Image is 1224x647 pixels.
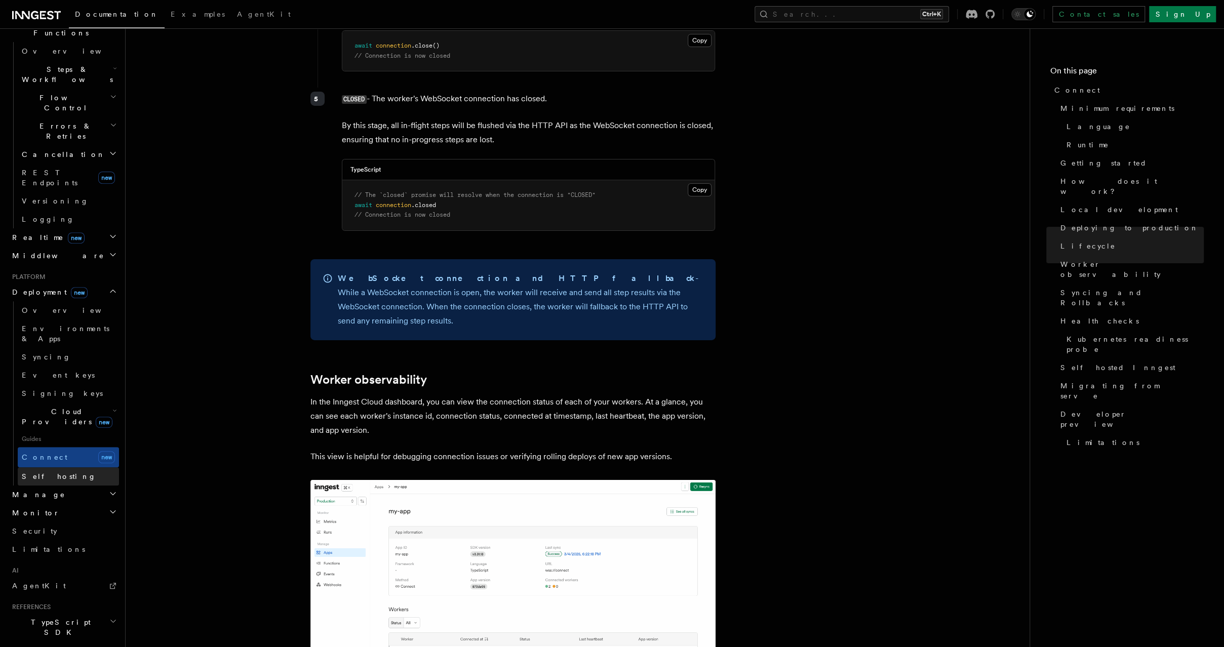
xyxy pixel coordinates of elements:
span: new [68,232,85,244]
button: Toggle dark mode [1011,8,1036,20]
span: Runtime [1067,140,1109,150]
kbd: Ctrl+K [920,9,943,19]
a: Signing keys [18,384,119,402]
a: Documentation [69,3,165,28]
span: Cloud Providers [18,407,112,427]
p: - The worker's WebSocket connection has closed. [342,92,715,106]
button: Realtimenew [8,228,119,247]
a: Worker observability [1056,255,1204,284]
span: Flow Control [18,93,110,113]
button: TypeScript SDK [8,613,119,641]
a: Overview [18,301,119,319]
a: AgentKit [8,577,119,595]
a: Local development [1056,200,1204,219]
button: Steps & Workflows [18,60,119,89]
span: connection [376,201,411,209]
span: Signing keys [22,389,103,397]
span: Developer preview [1060,409,1204,429]
a: Limitations [8,540,119,558]
span: Manage [8,490,65,500]
span: Deployment [8,287,88,297]
span: Limitations [1067,437,1139,448]
a: Health checks [1056,312,1204,330]
span: Deploying to production [1060,223,1199,233]
button: Errors & Retries [18,117,119,145]
span: Overview [22,306,126,314]
span: Steps & Workflows [18,64,113,85]
span: Overview [22,47,126,55]
a: Environments & Apps [18,319,119,348]
span: AgentKit [12,582,66,590]
span: // The `closed` promise will resolve when the connection is "CLOSED" [354,191,596,198]
span: Kubernetes readiness probe [1067,334,1204,354]
span: Syncing [22,353,71,361]
span: new [98,451,115,463]
a: Syncing and Rollbacks [1056,284,1204,312]
span: Event keys [22,371,95,379]
div: Deploymentnew [8,301,119,486]
a: Connectnew [18,447,119,467]
span: () [432,42,440,49]
button: Search...Ctrl+K [755,6,949,22]
a: REST Endpointsnew [18,164,119,192]
a: Getting started [1056,154,1204,172]
span: .closed [411,201,436,209]
p: This view is helpful for debugging connection issues or verifying rolling deploys of new app vers... [310,450,716,464]
span: new [98,172,115,184]
span: Environments & Apps [22,325,109,343]
a: AgentKit [231,3,297,27]
code: CLOSED [342,95,367,104]
button: Copy [688,34,712,47]
a: Contact sales [1052,6,1145,22]
a: Versioning [18,192,119,210]
p: In the Inngest Cloud dashboard, you can view the connection status of each of your workers. At a ... [310,395,716,437]
span: Connect [22,453,67,461]
a: Security [8,522,119,540]
div: Inngest Functions [8,42,119,228]
div: 5 [310,92,325,106]
a: Worker observability [310,373,427,387]
a: Sign Up [1149,6,1216,22]
a: Connect [1050,81,1204,99]
span: Guides [18,431,119,447]
a: Language [1062,117,1204,136]
span: Versioning [22,197,89,205]
span: .close [411,42,432,49]
span: Self hosted Inngest [1060,362,1175,373]
span: Logging [22,215,74,223]
span: Platform [8,273,46,281]
span: // Connection is now closed [354,211,450,218]
span: Lifecycle [1060,241,1116,251]
strong: WebSocket connection and HTTP fallback [338,273,695,283]
span: TypeScript SDK [8,617,109,637]
button: Cancellation [18,145,119,164]
span: AgentKit [237,10,291,18]
button: Flow Control [18,89,119,117]
span: Worker observability [1060,259,1204,279]
span: REST Endpoints [22,169,77,187]
a: Self hosting [18,467,119,486]
button: Cloud Providersnew [18,402,119,431]
span: new [71,287,88,298]
span: Monitor [8,508,60,518]
p: By this stage, all in-flight steps will be flushed via the HTTP API as the WebSocket connection i... [342,118,715,147]
a: Developer preview [1056,405,1204,433]
a: Minimum requirements [1056,99,1204,117]
button: Manage [8,486,119,504]
span: Errors & Retries [18,121,110,141]
a: Limitations [1062,433,1204,452]
a: Kubernetes readiness probe [1062,330,1204,358]
a: Overview [18,42,119,60]
span: AI [8,567,19,575]
button: Copy [688,183,712,196]
span: Examples [171,10,225,18]
a: Runtime [1062,136,1204,154]
span: connection [376,42,411,49]
span: Documentation [75,10,159,18]
span: Self hosting [22,472,96,480]
a: How does it work? [1056,172,1204,200]
span: new [96,417,112,428]
a: Examples [165,3,231,27]
span: How does it work? [1060,176,1204,196]
button: Deploymentnew [8,283,119,301]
